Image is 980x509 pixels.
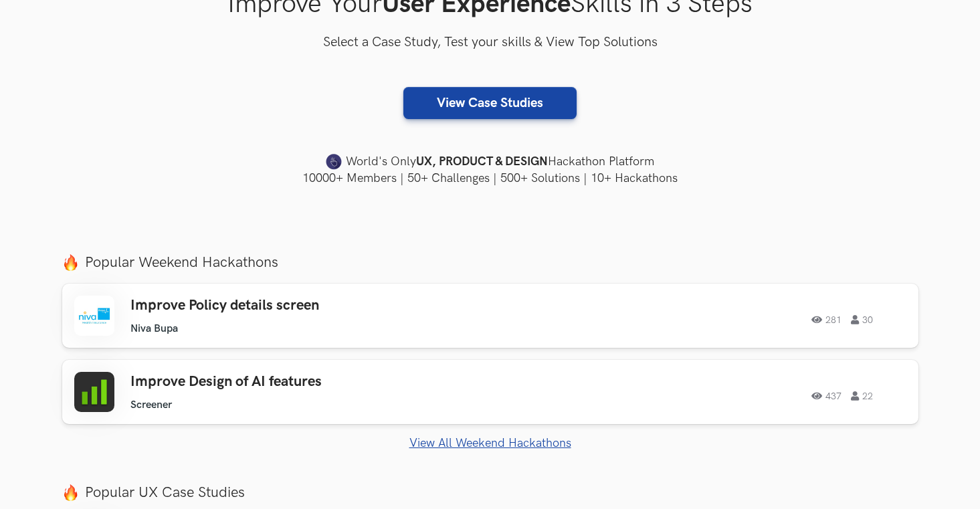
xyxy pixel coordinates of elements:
img: uxhack-favicon-image.png [326,153,342,171]
a: Improve Policy details screen Niva Bupa 281 30 [62,284,918,348]
span: 281 [811,315,842,324]
h3: Select a Case Study, Test your skills & View Top Solutions [62,32,918,54]
img: fire.png [62,484,79,501]
h3: Improve Design of AI features [130,373,510,391]
span: 437 [811,391,842,401]
label: Popular UX Case Studies [62,484,918,502]
h3: Improve Policy details screen [130,297,510,314]
span: 30 [851,315,873,324]
a: View Case Studies [403,87,577,119]
li: Screener [130,399,172,411]
li: Niva Bupa [130,322,178,335]
h4: World's Only Hackathon Platform [62,152,918,171]
h4: 10000+ Members | 50+ Challenges | 500+ Solutions | 10+ Hackathons [62,170,918,187]
img: fire.png [62,254,79,271]
span: 22 [851,391,873,401]
a: View All Weekend Hackathons [62,436,918,450]
strong: UX, PRODUCT & DESIGN [416,152,548,171]
label: Popular Weekend Hackathons [62,253,918,272]
a: Improve Design of AI features Screener 437 22 [62,360,918,424]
